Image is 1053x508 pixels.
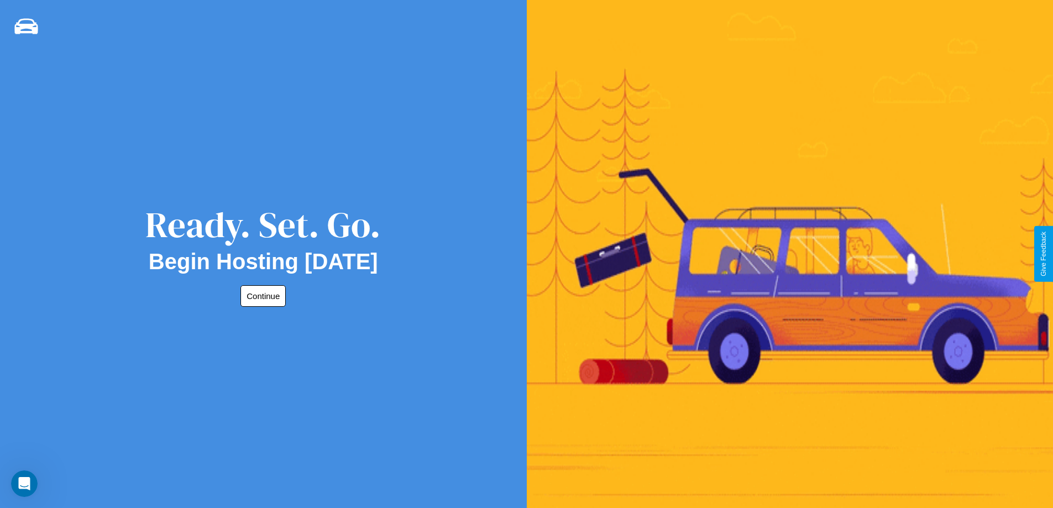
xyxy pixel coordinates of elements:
[240,285,286,307] button: Continue
[11,470,38,497] iframe: Intercom live chat
[1040,232,1047,276] div: Give Feedback
[145,200,381,249] div: Ready. Set. Go.
[149,249,378,274] h2: Begin Hosting [DATE]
